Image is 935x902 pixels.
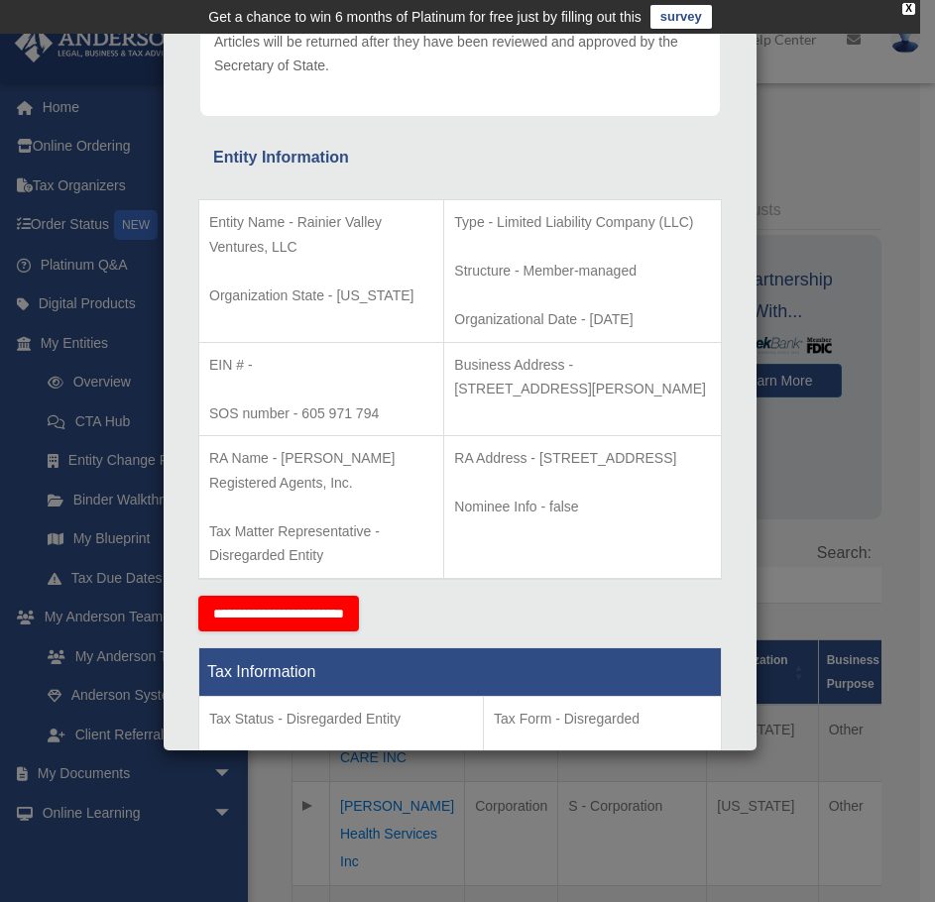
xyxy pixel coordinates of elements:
p: Nominee Info - false [454,495,711,519]
p: Tax Status - Disregarded Entity [209,707,473,732]
p: Entity Name - Rainier Valley Ventures, LLC [209,210,433,259]
p: Organization State - [US_STATE] [209,283,433,308]
p: EIN # - [209,353,433,378]
div: Get a chance to win 6 months of Platinum for free just by filling out this [208,5,642,29]
p: RA Address - [STREET_ADDRESS] [454,446,711,471]
th: Tax Information [199,647,722,696]
p: RA Name - [PERSON_NAME] Registered Agents, Inc. [209,446,433,495]
p: SOS number - 605 971 794 [209,401,433,426]
p: Structure - Member-managed [454,259,711,283]
p: Tax Matter Representative - Disregarded Entity [209,519,433,568]
div: close [902,3,915,15]
div: Entity Information [213,144,707,171]
p: Business Address - [STREET_ADDRESS][PERSON_NAME] [454,353,711,401]
p: Type - Limited Liability Company (LLC) [454,210,711,235]
p: The Articles have been submitted to the Secretary of State. The Articles will be returned after t... [214,5,706,78]
p: Tax Form - Disregarded [494,707,711,732]
p: Organizational Date - [DATE] [454,307,711,332]
td: Tax Period Type - Calendar Year [199,696,484,843]
a: survey [650,5,712,29]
